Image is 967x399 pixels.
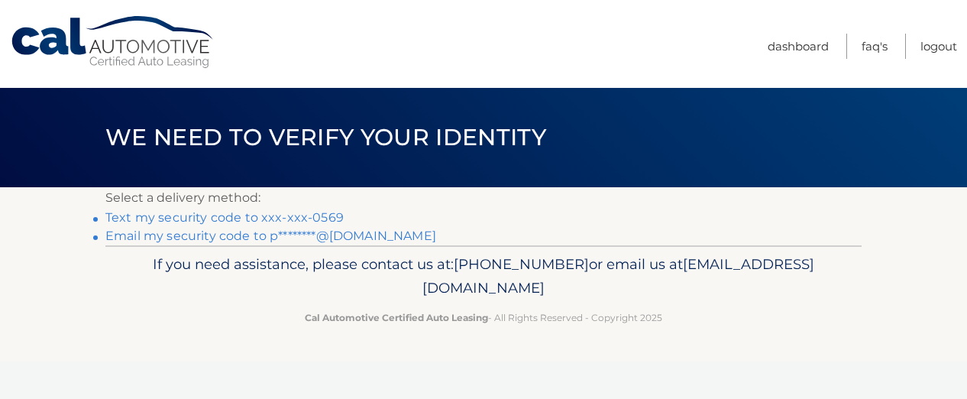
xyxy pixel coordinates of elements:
[920,34,957,59] a: Logout
[105,123,546,151] span: We need to verify your identity
[115,252,852,301] p: If you need assistance, please contact us at: or email us at
[454,255,589,273] span: [PHONE_NUMBER]
[862,34,888,59] a: FAQ's
[305,312,488,323] strong: Cal Automotive Certified Auto Leasing
[105,229,436,243] a: Email my security code to p********@[DOMAIN_NAME]
[105,210,344,225] a: Text my security code to xxx-xxx-0569
[115,310,852,326] p: - All Rights Reserved - Copyright 2025
[768,34,829,59] a: Dashboard
[10,15,216,70] a: Cal Automotive
[105,187,862,209] p: Select a delivery method:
